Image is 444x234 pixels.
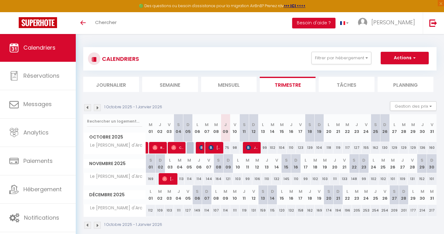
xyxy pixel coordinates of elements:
span: Le [PERSON_NAME] d'Arc [84,173,144,180]
li: Semaine [142,77,198,92]
abbr: J [374,188,377,194]
span: [PERSON_NAME] [371,18,415,26]
th: 24 [361,114,371,142]
abbr: S [285,157,288,163]
th: 12 [249,185,258,204]
th: 20 [324,114,333,142]
th: 14 [268,185,277,204]
th: 05 [183,114,193,142]
th: 17 [301,154,311,173]
th: 06 [194,154,204,173]
th: 17 [296,185,305,204]
abbr: L [281,188,283,194]
th: 06 [193,185,202,204]
th: 08 [211,114,221,142]
span: Notifications [24,214,59,222]
abbr: V [343,157,346,163]
div: 129 [390,142,399,154]
abbr: J [177,188,180,194]
span: Messages [23,100,52,108]
div: 103 [320,173,330,185]
span: Paiements [23,157,53,165]
th: 09 [223,154,233,173]
th: 19 [315,185,324,204]
div: 162 [305,205,315,216]
abbr: M [313,157,317,163]
div: 118 [324,142,333,154]
th: 29 [408,185,418,204]
th: 30 [418,185,427,204]
abbr: L [150,188,152,194]
th: 03 [165,114,174,142]
div: 254 [371,205,380,216]
div: 98 [230,142,239,154]
span: [PERSON_NAME] [162,173,175,185]
th: 10 [230,185,239,204]
abbr: M [345,122,349,128]
abbr: M [391,157,395,163]
h3: CALENDRIERS [100,52,139,66]
abbr: D [271,188,274,194]
span: Décembre 2025 [84,190,146,199]
abbr: V [252,188,255,194]
th: 28 [399,185,408,204]
th: 29 [417,154,427,173]
div: 160 [427,142,437,154]
abbr: D [383,122,386,128]
div: 127 [183,205,193,216]
abbr: M [381,157,385,163]
div: 131 [408,173,417,185]
div: 145 [282,173,291,185]
div: 132 [272,173,282,185]
div: 102 [369,173,378,185]
th: 26 [388,154,398,173]
abbr: M [271,122,274,128]
abbr: D [252,122,255,128]
abbr: S [243,122,246,128]
th: 25 [371,114,380,142]
abbr: S [393,188,396,194]
th: 24 [361,185,371,204]
th: 08 [214,154,223,173]
th: 07 [204,154,214,173]
img: logout [429,19,437,27]
li: Planning [378,77,433,92]
abbr: M [214,122,218,128]
div: 114 [194,173,204,185]
th: 19 [315,114,324,142]
th: 15 [277,185,287,204]
div: 114 [185,173,194,185]
abbr: L [237,157,239,163]
abbr: S [149,157,152,163]
span: Cyrille Beaux [171,142,184,154]
div: 99 [301,173,311,185]
span: Hébergement [23,185,62,193]
abbr: V [275,157,278,163]
th: 09 [221,185,230,204]
div: 101 [388,173,398,185]
abbr: J [401,157,404,163]
div: 107 [211,205,221,216]
div: 127 [352,142,361,154]
li: Journalier [83,77,139,92]
th: 11 [239,185,249,204]
abbr: M [280,122,284,128]
abbr: M [355,188,359,194]
th: 22 [349,154,359,173]
div: 109 [155,205,165,216]
th: 24 [369,154,378,173]
th: 15 [282,154,291,173]
img: ... [358,18,367,27]
button: Gestion des prix [390,101,437,111]
div: 75 [221,142,230,154]
th: 15 [277,114,287,142]
th: 03 [165,154,175,173]
abbr: S [177,122,180,128]
div: 111 [330,173,340,185]
abbr: L [169,157,171,163]
div: 120 [277,205,287,216]
abbr: D [294,157,297,163]
div: 144 [204,173,214,185]
abbr: M [430,188,434,194]
abbr: V [384,188,386,194]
